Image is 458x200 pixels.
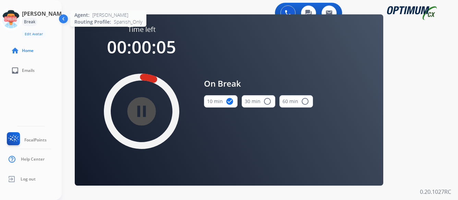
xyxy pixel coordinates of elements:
[263,97,272,105] mat-icon: radio_button_unchecked
[137,107,146,115] mat-icon: pause_circle_filled
[279,95,313,108] button: 60 min
[22,18,37,26] div: Break
[128,25,156,34] span: Time left
[22,10,67,18] h3: [PERSON_NAME]
[22,68,35,73] span: Emails
[5,132,47,148] a: FocalPoints
[22,48,34,53] span: Home
[420,188,451,196] p: 0.20.1027RC
[22,30,46,38] button: Edit Avatar
[107,35,176,59] span: 00:00:05
[74,12,89,18] span: Agent:
[11,47,19,55] mat-icon: home
[92,12,128,18] span: [PERSON_NAME]
[242,95,275,108] button: 30 min
[74,18,111,25] span: Routing Profile:
[226,97,234,105] mat-icon: check_circle
[114,18,142,25] span: Spanish_Only
[301,97,309,105] mat-icon: radio_button_unchecked
[204,95,238,108] button: 10 min
[21,157,45,162] span: Help Center
[24,137,47,143] span: FocalPoints
[11,66,19,75] mat-icon: inbox
[21,176,36,182] span: Log out
[204,77,313,90] span: On Break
